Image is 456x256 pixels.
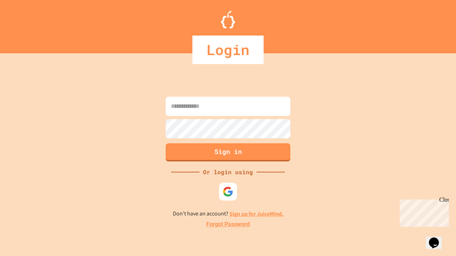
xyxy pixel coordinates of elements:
iframe: chat widget [426,228,449,249]
a: Forgot Password [206,220,250,229]
p: Don't have an account? [173,209,284,218]
img: google-icon.svg [223,186,233,197]
img: Logo.svg [221,11,235,28]
iframe: chat widget [397,197,449,227]
div: Login [192,36,264,64]
div: Or login using [199,168,256,176]
a: Sign up for JuiceMind. [229,210,284,218]
button: Sign in [166,143,290,161]
div: Chat with us now!Close [3,3,49,45]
